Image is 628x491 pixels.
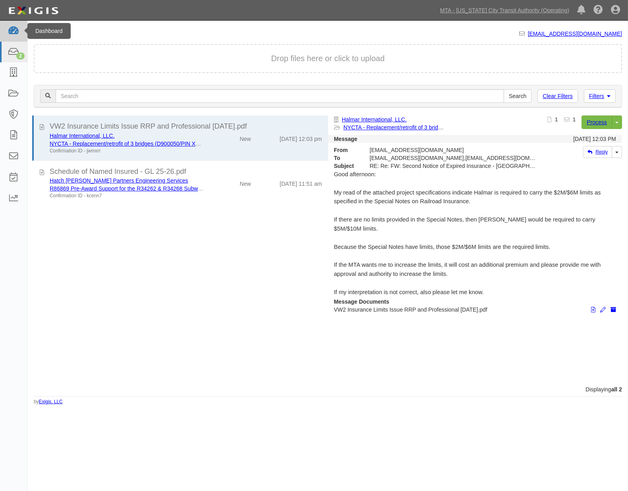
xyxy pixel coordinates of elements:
p: VW2 Insurance Limits Issue RRP and Professional [DATE].pdf [334,306,616,314]
b: all 2 [611,386,622,393]
div: Displaying [28,385,628,393]
i: Archive document [611,307,616,313]
i: Edit document [600,307,606,313]
a: Clear Filters [537,89,578,103]
a: Halmar International, LLC. [50,133,114,139]
b: 1 [555,116,558,123]
div: Dashboard [27,23,71,39]
div: [DATE] 12:03 pm [280,132,322,143]
a: NYCTA - Replacement/retrofit of 3 bridges (D900050/PIN X735.83) [50,141,214,147]
div: Halmar International, LLC. [50,132,203,140]
strong: Subject [328,162,364,170]
div: Hatch Jacobs Partners Engineering Services [50,177,203,185]
i: Help Center - Complianz [593,6,603,15]
span: Good afternoon: [334,171,376,177]
a: Exigis, LLC [39,399,63,404]
a: Filters [584,89,616,103]
div: VW2 Insurance Limits Issue RRP and Professional 11.30.20.pdf [50,121,322,132]
div: 2 [16,52,25,60]
input: Search [56,89,504,103]
b: 1 [573,116,576,123]
div: NYCTA - Replacement/retrofit of 3 bridges (D900050/PIN X735.83) [50,140,203,148]
a: MTA - [US_STATE] City Transit Authority (Operating) [436,2,573,18]
a: Process [582,116,612,129]
a: NYCTA - Replacement/retrofit of 3 bridges (D900050/PIN X735.83) [344,124,508,131]
a: Hatch [PERSON_NAME] Partners Engineering Services [50,177,188,184]
div: Confirmation ID - kcenn7 [50,193,203,199]
a: Reply [583,146,612,158]
input: Search [504,89,531,103]
button: Drop files here or click to upload [271,53,385,64]
div: R86869 Pre-Award Support for the R34262 & R34268 Subway Car Contracts (0000108753) [50,185,203,193]
strong: From [328,146,364,154]
img: logo-5460c22ac91f19d4615b14bd174203de0afe785f0fc80cf4dbbc73dc1793850b.png [6,4,61,18]
div: agreement-nae3py@mtato.complianz.com,rdinardo@halmarinternational.com,jmarron@halmarinternational... [364,154,543,162]
small: by [34,399,63,405]
strong: Message Documents [334,298,389,305]
strong: To [328,154,364,162]
div: Confirmation ID - jwmxrr [50,148,203,154]
div: New [240,177,251,188]
div: Schedule of Named Insured - GL 25-26.pdf [50,167,322,177]
span: If there are no limits provided in the Special Notes, then [PERSON_NAME] would be required to car... [334,216,595,232]
div: New [240,132,251,143]
div: [DATE] 11:51 am [280,177,322,188]
span: Because the Special Notes have limits, those $2M/$6M limits are the required limits. [334,244,551,250]
span: If the MTA wants me to increase the limits, it will cost an additional premium and please provide... [334,262,601,277]
div: RE: Re: FW: Second Notice of Expired Insurance - NYCTA - Halmar International, LLC. - D900050/PIN... [364,162,543,170]
a: R86869 Pre-Award Support for the R34262 & R34268 Subway Car Contracts (0000108753) [50,185,276,192]
span: If my interpretation is not correct, also please let me know. [334,289,484,295]
div: [EMAIL_ADDRESS][DOMAIN_NAME] [364,146,543,154]
span: My read of the attached project specifications indicate Halmar is required to carry the $2M/$6M l... [334,189,601,205]
a: Halmar International, LLC. [342,116,407,123]
div: [DATE] 12:03 PM [573,135,616,143]
strong: Message [334,136,357,142]
a: [EMAIL_ADDRESS][DOMAIN_NAME] [528,31,622,37]
i: View [591,307,595,313]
